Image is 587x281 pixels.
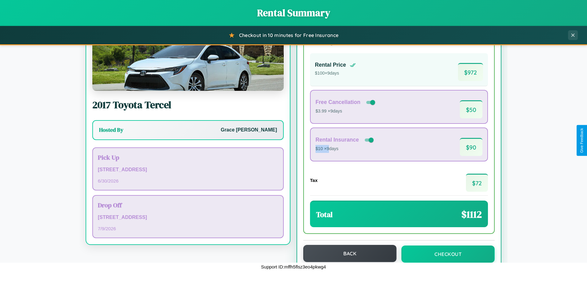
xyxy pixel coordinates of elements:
[316,99,360,105] h4: Free Cancellation
[316,145,375,153] p: $10 × 9 days
[303,245,397,262] button: Back
[461,208,482,221] span: $ 1112
[98,177,278,185] p: 6 / 30 / 2026
[92,30,284,91] img: Toyota Tercel
[466,174,488,192] span: $ 72
[460,100,482,118] span: $ 50
[401,246,495,263] button: Checkout
[316,107,376,115] p: $3.99 × 9 days
[315,69,356,77] p: $ 100 × 9 days
[98,165,278,174] p: [STREET_ADDRESS]
[98,213,278,222] p: [STREET_ADDRESS]
[316,137,359,143] h4: Rental Insurance
[458,63,483,81] span: $ 972
[239,32,338,38] span: Checkout in 10 minutes for Free Insurance
[221,126,277,135] p: Grace [PERSON_NAME]
[99,126,123,134] h3: Hosted By
[580,128,584,153] div: Give Feedback
[6,6,581,20] h1: Rental Summary
[98,153,278,162] h3: Pick Up
[315,62,346,68] h4: Rental Price
[460,138,482,156] span: $ 90
[92,98,284,112] h2: 2017 Toyota Tercel
[261,263,326,271] p: Support ID: mffh5flsz3eo4pkwg4
[310,178,318,183] h4: Tax
[98,224,278,233] p: 7 / 9 / 2026
[316,209,333,220] h3: Total
[98,201,278,209] h3: Drop Off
